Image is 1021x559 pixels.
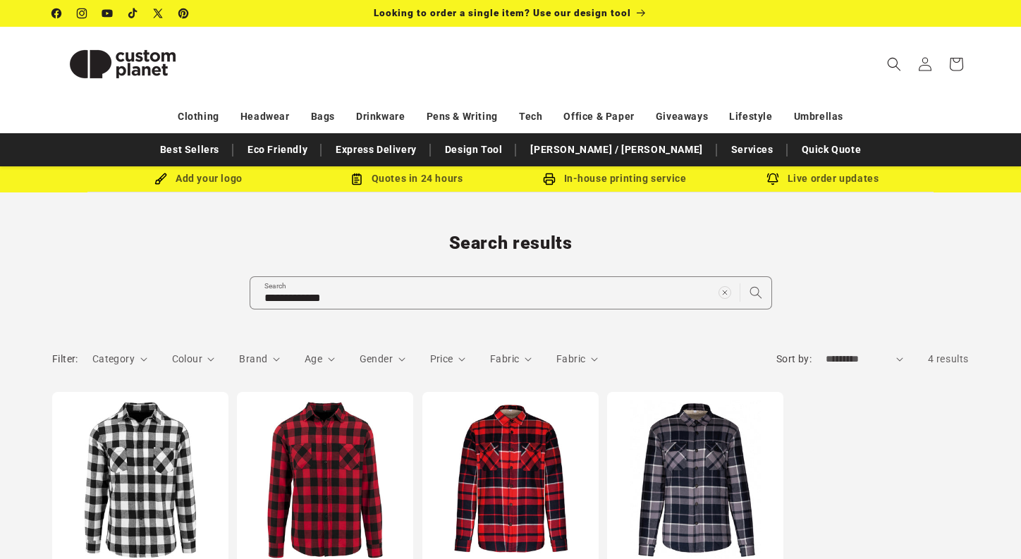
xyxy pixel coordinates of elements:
a: Lifestyle [729,104,772,129]
img: Order Updates Icon [350,173,363,185]
summary: Gender (0 selected) [360,352,405,367]
div: Quotes in 24 hours [302,170,510,188]
img: Custom Planet [52,32,193,96]
h2: Filter: [52,352,78,367]
a: Quick Quote [795,137,869,162]
img: In-house printing [543,173,556,185]
span: Fabric [490,353,519,364]
label: Sort by: [776,353,812,364]
a: Pens & Writing [427,104,498,129]
a: Custom Planet [47,27,199,101]
div: In-house printing service [510,170,719,188]
div: Live order updates [719,170,927,188]
summary: Brand (0 selected) [239,352,280,367]
a: Tech [519,104,542,129]
a: Office & Paper [563,104,634,129]
button: Search [740,277,771,308]
span: 4 results [928,353,969,364]
summary: Category (0 selected) [92,352,147,367]
a: [PERSON_NAME] / [PERSON_NAME] [523,137,709,162]
a: Best Sellers [153,137,226,162]
a: Bags [311,104,335,129]
summary: Search [879,49,910,80]
a: Giveaways [656,104,708,129]
span: Price [430,353,453,364]
span: Age [305,353,322,364]
img: Brush Icon [154,173,167,185]
a: Services [724,137,781,162]
summary: Colour (0 selected) [172,352,215,367]
div: Add your logo [94,170,302,188]
a: Design Tool [438,137,510,162]
button: Clear search term [709,277,740,308]
summary: Age (0 selected) [305,352,335,367]
summary: Fabric (0 selected) [556,352,598,367]
span: Fabric [556,353,585,364]
a: Headwear [240,104,290,129]
span: Colour [172,353,202,364]
summary: Price [430,352,466,367]
h1: Search results [52,232,969,254]
a: Drinkware [356,104,405,129]
a: Umbrellas [794,104,843,129]
span: Gender [360,353,393,364]
summary: Fabric (0 selected) [490,352,532,367]
span: Brand [239,353,267,364]
img: Order updates [766,173,779,185]
a: Clothing [178,104,219,129]
a: Express Delivery [329,137,424,162]
span: Looking to order a single item? Use our design tool [374,7,631,18]
a: Eco Friendly [240,137,314,162]
span: Category [92,353,135,364]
